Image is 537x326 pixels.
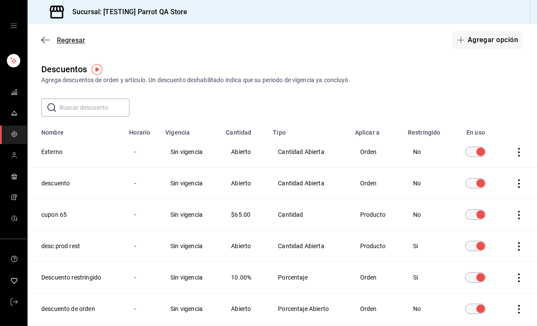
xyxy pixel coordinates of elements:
[515,274,523,282] button: actions
[515,148,523,157] button: actions
[124,293,160,325] td: -
[403,293,452,325] td: No
[268,123,349,136] th: Tipo
[124,231,160,262] td: -
[160,262,221,293] td: Sin vigencia
[452,31,523,49] button: Agregar opción
[160,293,221,325] td: Sin vigencia
[160,123,221,136] th: Vigencia
[221,231,268,262] td: Abierto
[403,231,452,262] td: Si
[231,211,250,218] span: $65.00
[124,136,160,168] td: -
[160,231,221,262] td: Sin vigencia
[10,22,17,29] button: open drawer
[65,7,188,17] h3: Sucursal: [TESTING] Parrot QA Store
[350,168,403,199] td: Orden
[124,262,160,293] td: -
[268,136,349,168] td: Cantidad Abierta
[350,262,403,293] td: Orden
[28,293,124,325] th: descuento de orden
[268,231,349,262] td: Cantidad Abierta
[124,199,160,231] td: -
[350,293,403,325] td: Orden
[231,274,251,281] span: 10.00%
[28,262,124,293] th: Descuento restringido
[28,199,124,231] th: cupon 65
[59,99,130,116] input: Buscar descuento
[268,199,349,231] td: Cantidad
[403,262,452,293] td: Si
[160,136,221,168] td: Sin vigencia
[515,179,523,188] button: actions
[350,123,403,136] th: Aplicar a
[221,168,268,199] td: Abierto
[452,123,499,136] th: En uso
[350,136,403,168] td: Orden
[28,231,124,262] th: desc prod rest
[221,136,268,168] td: Abierto
[268,293,349,325] td: Porcentaje Abierto
[350,231,403,262] td: Producto
[124,123,160,136] th: Horario
[92,64,102,75] img: Tooltip marker
[28,168,124,199] th: descuento
[403,136,452,168] td: No
[41,63,87,76] div: Descuentos
[403,168,452,199] td: No
[268,168,349,199] td: Cantidad Abierta
[41,36,85,44] button: Regresar
[221,293,268,325] td: Abierto
[57,36,85,44] span: Regresar
[403,123,452,136] th: Restringido
[515,242,523,251] button: actions
[28,136,124,168] th: Externo
[160,199,221,231] td: Sin vigencia
[41,76,523,85] div: Agrega descuentos de orden y artículo. Un descuento deshabilitado indica que su periodo de vigenc...
[515,211,523,219] button: actions
[160,168,221,199] td: Sin vigencia
[124,168,160,199] td: -
[350,199,403,231] td: Producto
[268,262,349,293] td: Porcentaje
[515,305,523,314] button: actions
[403,199,452,231] td: No
[221,123,268,136] th: Cantidad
